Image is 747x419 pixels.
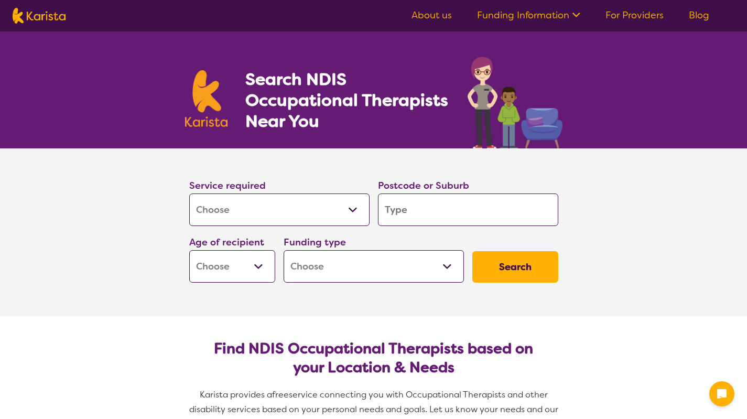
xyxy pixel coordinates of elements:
[605,9,664,22] a: For Providers
[13,8,66,24] img: Karista logo
[378,179,469,192] label: Postcode or Suburb
[200,389,272,400] span: Karista provides a
[272,389,289,400] span: free
[378,194,558,226] input: Type
[412,9,452,22] a: About us
[689,9,709,22] a: Blog
[468,57,562,148] img: occupational-therapy
[477,9,580,22] a: Funding Information
[198,339,550,377] h2: Find NDIS Occupational Therapists based on your Location & Needs
[284,236,346,249] label: Funding type
[472,251,558,283] button: Search
[245,69,449,132] h1: Search NDIS Occupational Therapists Near You
[189,236,264,249] label: Age of recipient
[189,179,266,192] label: Service required
[185,70,228,127] img: Karista logo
